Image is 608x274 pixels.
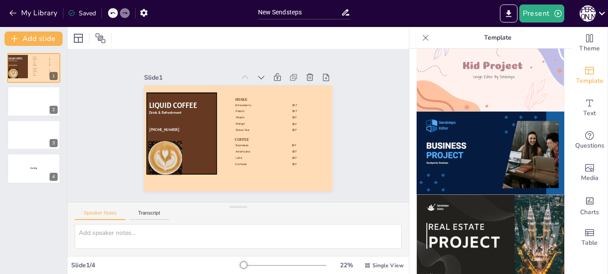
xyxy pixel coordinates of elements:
[50,72,58,80] div: 1
[7,6,61,20] button: My Library
[161,75,193,93] span: Drink & Refreshment
[33,62,36,63] span: Peach
[576,76,603,86] span: Template
[7,153,60,183] div: 4
[33,60,35,61] span: Peach
[49,73,50,74] span: $17
[71,261,240,270] div: Slide 1 / 4
[243,104,259,114] span: Strawberry
[49,71,50,72] span: $17
[581,173,599,183] span: Media
[583,108,596,118] span: Text
[274,175,279,180] span: $17
[417,28,564,112] img: thumb-9.png
[227,141,240,149] span: Espresso
[49,69,50,70] span: $17
[293,133,299,138] span: $17
[75,210,126,220] button: Speaker Notes
[71,31,86,45] div: Layout
[5,31,63,46] button: Add slide
[271,181,277,186] span: $17
[222,153,229,158] span: Late
[95,33,106,44] span: Position
[500,4,517,22] button: Export to PowerPoint
[50,173,58,181] div: 4
[580,5,596,22] div: І [PERSON_NAME]
[581,238,598,248] span: Table
[229,135,244,144] span: COFFEE
[575,141,604,151] span: Questions
[163,66,211,95] span: LIQUID COFFEE
[30,167,37,170] span: Heading
[7,86,60,116] div: 2
[33,75,36,76] span: Cortado
[245,99,259,107] span: SHAKE
[287,144,293,149] span: $17
[33,68,37,69] span: COFFEE
[233,127,248,136] span: Green Tea
[33,65,37,66] span: Green Tea
[33,69,36,70] span: Espresso
[50,106,58,114] div: 2
[372,262,404,269] span: Single View
[49,75,50,76] span: $17
[433,27,563,49] p: Template
[285,150,290,155] span: $17
[9,65,17,66] span: [PHONE_NUMBER]
[33,71,37,72] span: Americano
[9,60,18,61] span: Drink & Refreshment
[279,164,284,169] span: $17
[519,4,564,22] button: Present
[580,207,599,217] span: Charts
[170,40,257,84] div: Slide 1
[50,139,58,147] div: 3
[68,9,96,18] div: Saved
[154,91,184,108] span: [PHONE_NUMBER]
[239,116,248,123] span: Peach
[241,110,250,117] span: Peach
[572,124,608,157] div: Get real-time input from your audience
[236,121,246,128] span: Mango
[580,4,596,22] button: І [PERSON_NAME]
[33,58,37,59] span: Strawberry
[225,147,240,156] span: Americano
[7,120,60,150] div: 3
[295,128,301,133] span: $17
[277,170,282,175] span: $17
[219,158,231,166] span: Cortado
[572,221,608,254] div: Add a table
[290,139,295,144] span: $17
[258,6,341,19] input: Insert title
[336,261,357,270] div: 22 %
[7,53,60,83] div: 1
[33,56,36,57] span: SHAKE
[572,27,608,59] div: Change the overall theme
[572,157,608,189] div: Add images, graphics, shapes or video
[9,57,22,60] span: LIQUID COFFEE
[417,112,564,195] img: thumb-10.png
[129,210,169,220] button: Transcript
[33,73,35,74] span: Late
[572,189,608,221] div: Add charts and graphs
[572,59,608,92] div: Add ready made slides
[579,44,600,54] span: Theme
[572,92,608,124] div: Add text boxes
